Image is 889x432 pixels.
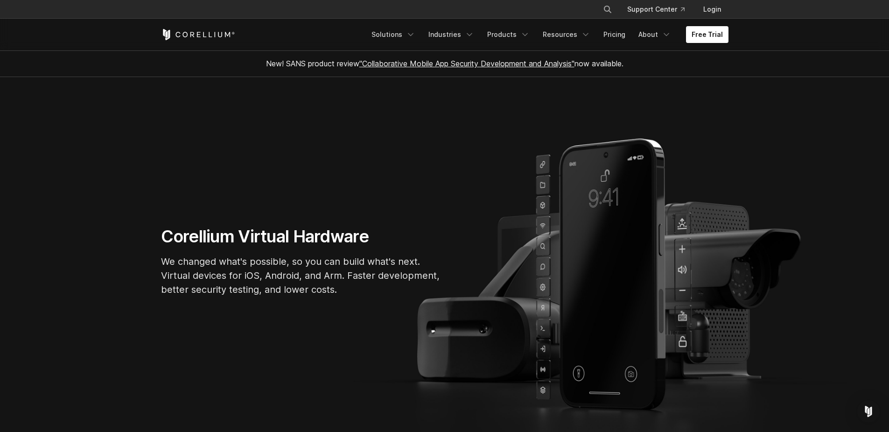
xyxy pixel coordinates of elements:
p: We changed what's possible, so you can build what's next. Virtual devices for iOS, Android, and A... [161,255,441,297]
a: About [633,26,677,43]
a: Corellium Home [161,29,235,40]
span: New! SANS product review now available. [266,59,623,68]
a: Support Center [620,1,692,18]
a: Products [482,26,535,43]
a: Resources [537,26,596,43]
a: Industries [423,26,480,43]
div: Navigation Menu [366,26,728,43]
div: Navigation Menu [592,1,728,18]
a: Pricing [598,26,631,43]
a: "Collaborative Mobile App Security Development and Analysis" [359,59,574,68]
a: Free Trial [686,26,728,43]
a: Solutions [366,26,421,43]
a: Login [696,1,728,18]
h1: Corellium Virtual Hardware [161,226,441,247]
div: Open Intercom Messenger [857,400,880,423]
button: Search [599,1,616,18]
